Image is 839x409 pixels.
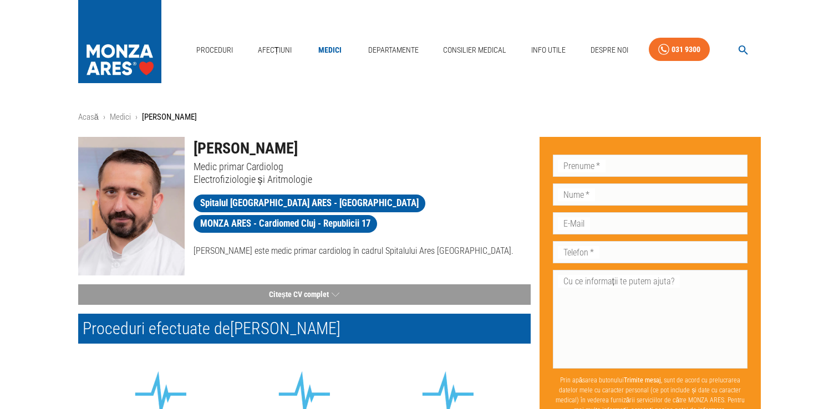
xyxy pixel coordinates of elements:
p: Medic primar Cardiolog [194,160,531,173]
a: Proceduri [192,39,237,62]
a: Despre Noi [586,39,633,62]
nav: breadcrumb [78,111,761,124]
p: Electrofiziologie și Aritmologie [194,173,531,186]
a: MONZA ARES - Cardiomed Cluj - Republicii 17 [194,215,377,233]
a: Departamente [364,39,423,62]
img: Dr. Gabriel Cismaru [78,137,185,275]
a: Spitalul [GEOGRAPHIC_DATA] ARES - [GEOGRAPHIC_DATA] [194,195,425,212]
li: › [135,111,138,124]
span: Spitalul [GEOGRAPHIC_DATA] ARES - [GEOGRAPHIC_DATA] [194,196,425,210]
b: Trimite mesaj [624,376,661,384]
a: 031 9300 [649,38,710,62]
a: Info Utile [527,39,570,62]
a: Medici [110,112,131,122]
div: 031 9300 [672,43,700,57]
a: Medici [312,39,348,62]
p: [PERSON_NAME] este medic primar cardiolog în cadrul Spitalului Ares [GEOGRAPHIC_DATA]. [194,244,531,258]
h2: Proceduri efectuate de [PERSON_NAME] [78,314,531,344]
p: [PERSON_NAME] [142,111,197,124]
a: Consilier Medical [439,39,511,62]
span: MONZA ARES - Cardiomed Cluj - Republicii 17 [194,217,377,231]
li: › [103,111,105,124]
button: Citește CV complet [78,284,531,305]
a: Afecțiuni [253,39,297,62]
h1: [PERSON_NAME] [194,137,531,160]
a: Acasă [78,112,99,122]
